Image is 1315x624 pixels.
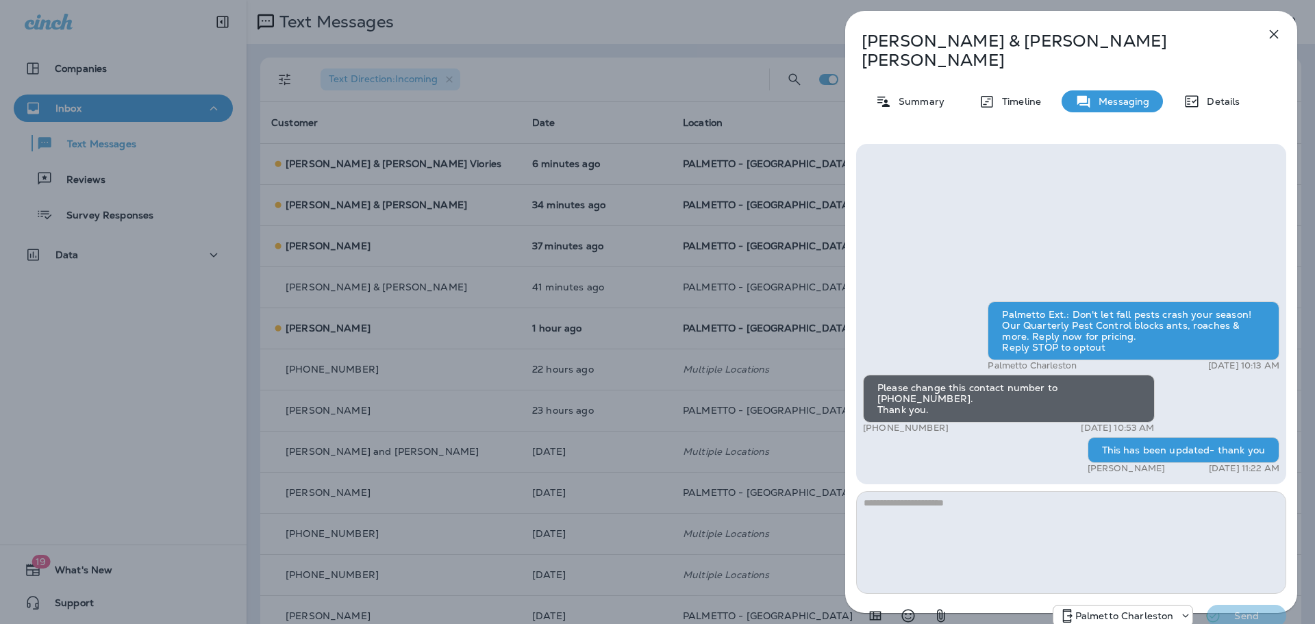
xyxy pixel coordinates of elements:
[995,96,1041,107] p: Timeline
[1053,608,1193,624] div: +1 (843) 277-8322
[988,360,1077,371] p: Palmetto Charleston
[1088,463,1166,474] p: [PERSON_NAME]
[1075,610,1174,621] p: Palmetto Charleston
[1200,96,1240,107] p: Details
[862,32,1236,70] p: [PERSON_NAME] & [PERSON_NAME] [PERSON_NAME]
[1081,423,1154,434] p: [DATE] 10:53 AM
[1209,463,1279,474] p: [DATE] 11:22 AM
[863,375,1155,423] div: Please change this contact number to [PHONE_NUMBER]. Thank you.
[892,96,944,107] p: Summary
[1092,96,1149,107] p: Messaging
[863,423,949,434] p: [PHONE_NUMBER]
[1088,437,1279,463] div: This has been updated- thank you
[1208,360,1279,371] p: [DATE] 10:13 AM
[988,301,1279,360] div: Palmetto Ext.: Don't let fall pests crash your season! Our Quarterly Pest Control blocks ants, ro...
